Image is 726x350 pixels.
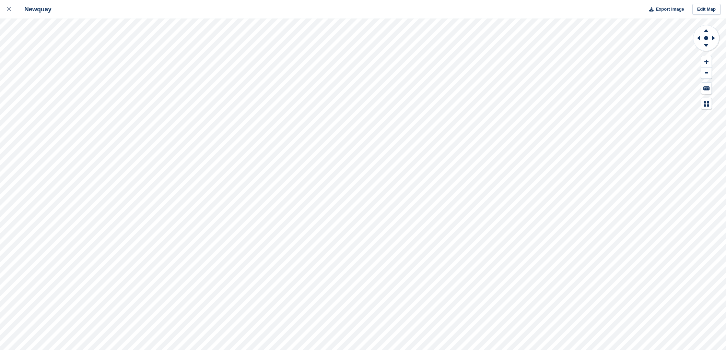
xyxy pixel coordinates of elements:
div: Newquay [18,5,51,13]
button: Map Legend [701,98,712,109]
button: Zoom In [701,56,712,68]
button: Export Image [645,4,684,15]
a: Edit Map [692,4,721,15]
button: Zoom Out [701,68,712,79]
button: Keyboard Shortcuts [701,83,712,94]
span: Export Image [656,6,684,13]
